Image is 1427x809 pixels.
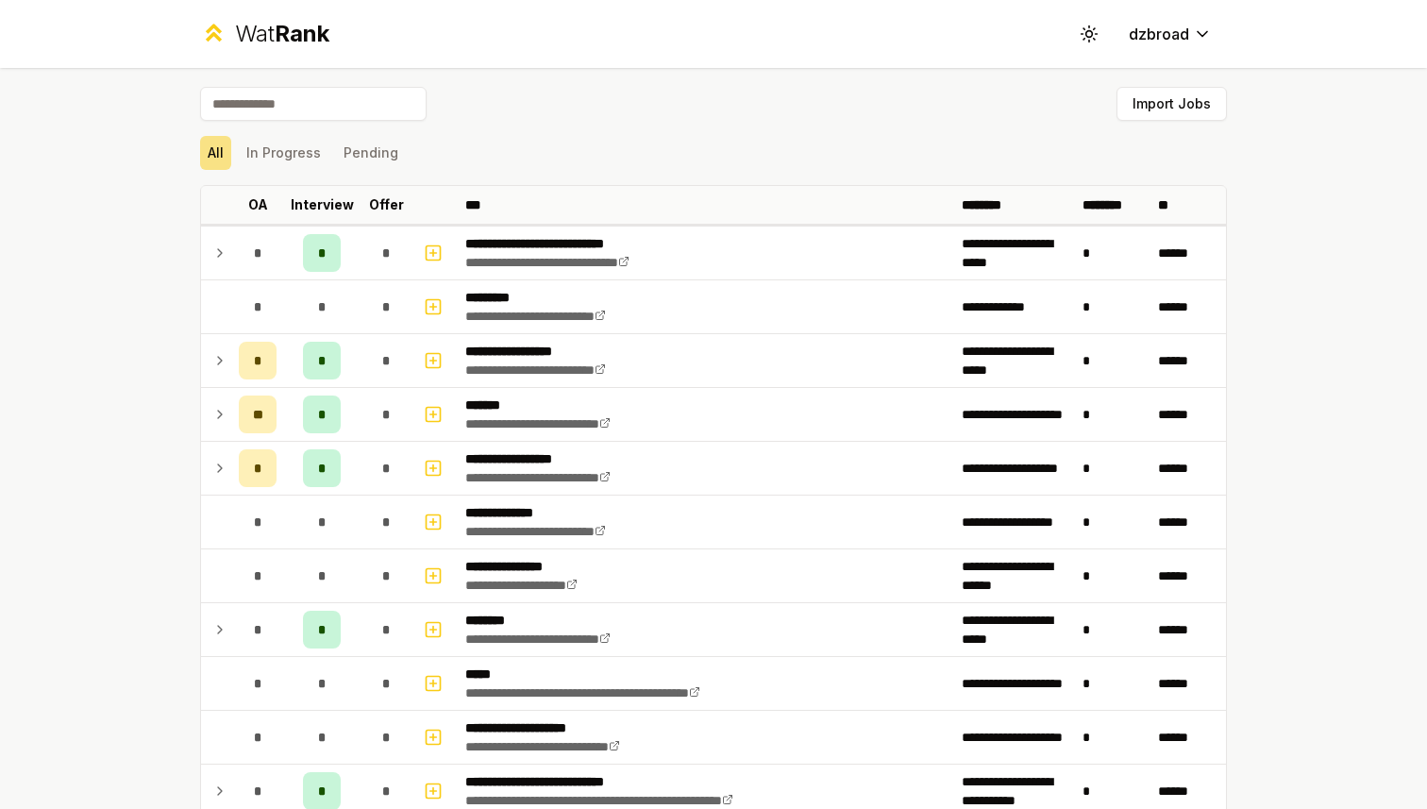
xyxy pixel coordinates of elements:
button: Import Jobs [1116,87,1227,121]
button: dzbroad [1114,17,1227,51]
p: Interview [291,195,354,214]
span: dzbroad [1129,23,1189,45]
p: OA [248,195,268,214]
button: All [200,136,231,170]
button: Pending [336,136,406,170]
div: Wat [235,19,329,49]
button: In Progress [239,136,328,170]
a: WatRank [200,19,329,49]
span: Rank [275,20,329,47]
p: Offer [369,195,404,214]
